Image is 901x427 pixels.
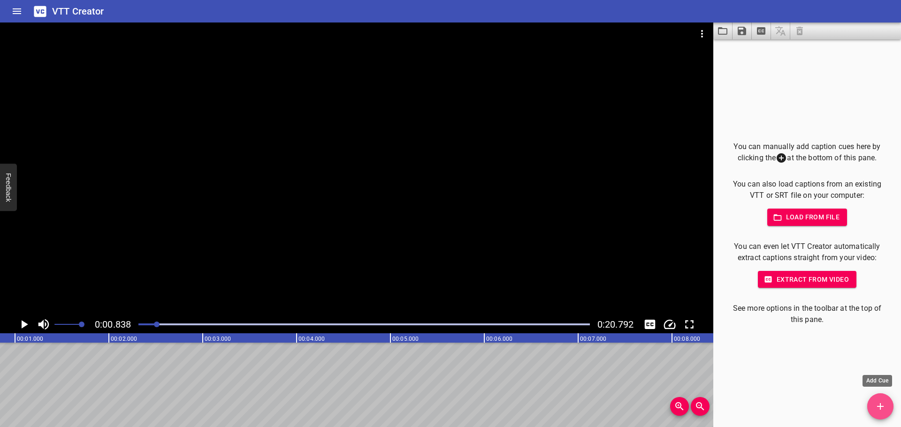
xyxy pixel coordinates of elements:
svg: Extract captions from video [756,25,767,37]
text: 00:04.000 [298,336,325,342]
button: Zoom Out [691,397,710,416]
div: Toggle Full Screen [680,315,698,333]
text: 00:02.000 [111,336,137,342]
p: You can manually add caption cues here by clicking the at the bottom of this pane. [728,141,886,164]
div: Playback Speed [661,315,679,333]
span: 0:00.838 [95,319,131,330]
text: 00:08.000 [674,336,700,342]
svg: Save captions to file [736,25,748,37]
h6: VTT Creator [52,4,104,19]
span: Load from file [775,211,840,223]
span: Set video volume [79,322,84,327]
button: Save captions to file [733,22,752,39]
text: 00:01.000 [17,336,43,342]
text: 00:03.000 [205,336,231,342]
p: You can even let VTT Creator automatically extract captions straight from your video: [728,241,886,263]
button: Extract captions from video [752,22,771,39]
text: 00:07.000 [580,336,606,342]
button: Extract from video [758,271,856,288]
span: Video Duration [597,319,634,330]
button: Zoom In [670,397,689,416]
button: Load captions from file [713,22,733,39]
button: Add Cue [867,393,893,420]
div: Play progress [138,323,590,325]
p: See more options in the toolbar at the top of this pane. [728,303,886,325]
button: Toggle captions [641,315,659,333]
button: Load from file [767,209,848,226]
button: Play/Pause [15,315,33,333]
button: Toggle fullscreen [680,315,698,333]
svg: Load captions from file [717,25,728,37]
text: 00:06.000 [486,336,512,342]
text: 00:05.000 [392,336,419,342]
span: Extract from video [765,274,849,285]
button: Change Playback Speed [661,315,679,333]
div: Hide/Show Captions [641,315,659,333]
button: Video Options [691,22,713,45]
span: Add some captions below, then you can translate them. [771,22,790,39]
p: You can also load captions from an existing VTT or SRT file on your computer: [728,179,886,201]
button: Toggle mute [35,315,53,333]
